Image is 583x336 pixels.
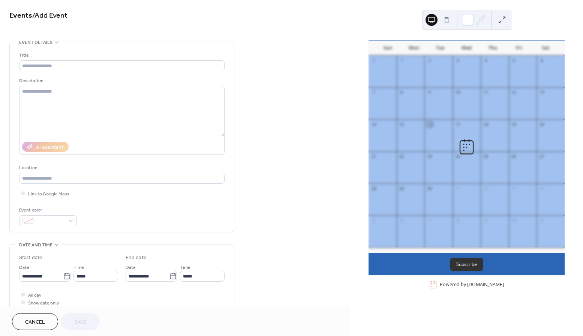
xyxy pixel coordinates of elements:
div: Start date [19,254,42,262]
a: Events [9,8,32,23]
div: 9 [427,90,432,95]
div: 3 [455,58,460,63]
div: Powered by [440,282,504,288]
div: 4 [483,58,489,63]
div: End date [126,254,147,262]
div: 8 [399,90,405,95]
span: Date and time [19,241,52,249]
span: Time [180,264,190,271]
div: 16 [427,121,432,127]
div: 6 [399,217,405,223]
div: Location [19,164,223,172]
div: 12 [511,90,517,95]
div: 21 [371,154,376,159]
span: Event details [19,39,52,46]
span: Time [73,264,84,271]
div: 4 [539,186,544,191]
div: 10 [455,90,460,95]
div: 10 [511,217,517,223]
div: Tue [427,40,453,55]
div: 19 [511,121,517,127]
div: 11 [483,90,489,95]
div: Event color [19,206,75,214]
div: Fri [506,40,532,55]
div: 18 [483,121,489,127]
div: Sun [375,40,401,55]
div: 30 [427,186,432,191]
div: 31 [371,58,376,63]
div: Description [19,77,223,85]
div: 5 [511,58,517,63]
div: 25 [483,154,489,159]
div: 5 [371,217,376,223]
button: Cancel [12,313,58,330]
div: 13 [539,90,544,95]
div: Title [19,51,223,59]
div: 28 [371,186,376,191]
div: Sat [532,40,559,55]
div: 2 [427,58,432,63]
div: 29 [399,186,405,191]
span: Date [126,264,136,271]
div: 26 [511,154,517,159]
div: Mon [401,40,427,55]
div: 17 [455,121,460,127]
div: 15 [399,121,405,127]
div: 6 [539,58,544,63]
div: 9 [483,217,489,223]
div: 20 [539,121,544,127]
span: Link to Google Maps [28,190,69,198]
div: 2 [483,186,489,191]
div: Thu [480,40,506,55]
div: 7 [427,217,432,223]
div: 3 [511,186,517,191]
div: 27 [539,154,544,159]
span: Date [19,264,29,271]
span: Cancel [25,318,45,326]
div: 14 [371,121,376,127]
div: 1 [455,186,460,191]
span: / Add Event [32,8,67,23]
span: All day [28,291,41,299]
div: 11 [539,217,544,223]
div: 8 [455,217,460,223]
div: 24 [455,154,460,159]
div: Wed [453,40,480,55]
button: Subscribe [450,258,483,271]
a: [DOMAIN_NAME] [467,282,504,288]
div: 7 [371,90,376,95]
div: 22 [399,154,405,159]
span: Show date only [28,299,59,307]
div: 1 [399,58,405,63]
div: 23 [427,154,432,159]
